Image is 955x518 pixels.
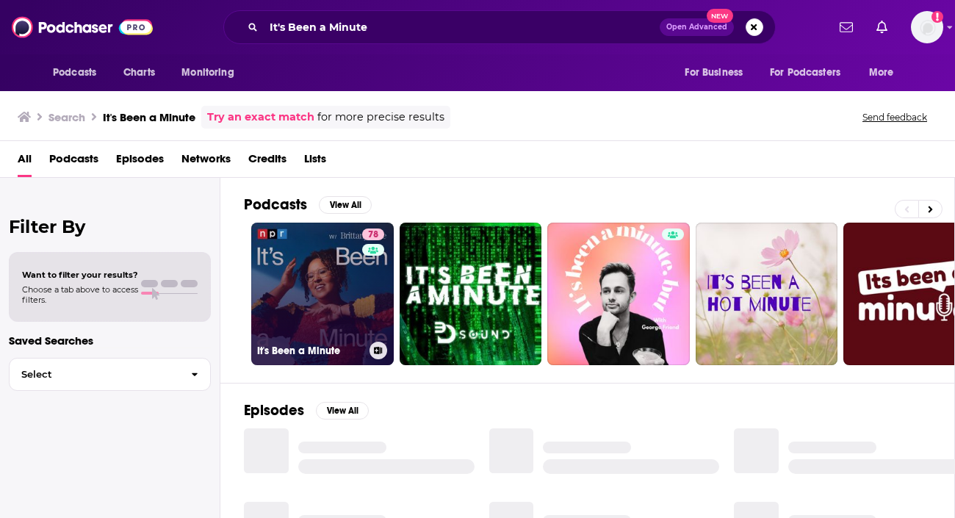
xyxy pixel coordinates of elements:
[674,59,761,87] button: open menu
[43,59,115,87] button: open menu
[257,345,364,357] h3: It's Been a Minute
[911,11,943,43] img: User Profile
[103,110,195,124] h3: It's Been a Minute
[869,62,894,83] span: More
[10,370,179,379] span: Select
[244,401,304,420] h2: Episodes
[666,24,727,31] span: Open Advanced
[871,15,893,40] a: Show notifications dropdown
[53,62,96,83] span: Podcasts
[264,15,660,39] input: Search podcasts, credits, & more...
[251,223,394,365] a: 78It's Been a Minute
[244,195,307,214] h2: Podcasts
[248,147,286,177] a: Credits
[660,18,734,36] button: Open AdvancedNew
[931,11,943,23] svg: Add a profile image
[368,228,378,242] span: 78
[859,59,912,87] button: open menu
[911,11,943,43] button: Show profile menu
[18,147,32,177] a: All
[9,334,211,348] p: Saved Searches
[911,11,943,43] span: Logged in as jennarohl
[685,62,743,83] span: For Business
[304,147,326,177] a: Lists
[770,62,840,83] span: For Podcasters
[707,9,733,23] span: New
[362,229,384,240] a: 78
[858,111,931,123] button: Send feedback
[316,402,369,420] button: View All
[123,62,155,83] span: Charts
[223,10,776,44] div: Search podcasts, credits, & more...
[9,216,211,237] h2: Filter By
[22,284,138,305] span: Choose a tab above to access filters.
[114,59,164,87] a: Charts
[244,401,369,420] a: EpisodesView All
[834,15,859,40] a: Show notifications dropdown
[760,59,862,87] button: open menu
[116,147,164,177] a: Episodes
[181,62,234,83] span: Monitoring
[181,147,231,177] a: Networks
[207,109,314,126] a: Try an exact match
[317,109,444,126] span: for more precise results
[171,59,253,87] button: open menu
[9,358,211,391] button: Select
[12,13,153,41] img: Podchaser - Follow, Share and Rate Podcasts
[22,270,138,280] span: Want to filter your results?
[48,110,85,124] h3: Search
[319,196,372,214] button: View All
[49,147,98,177] a: Podcasts
[244,195,372,214] a: PodcastsView All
